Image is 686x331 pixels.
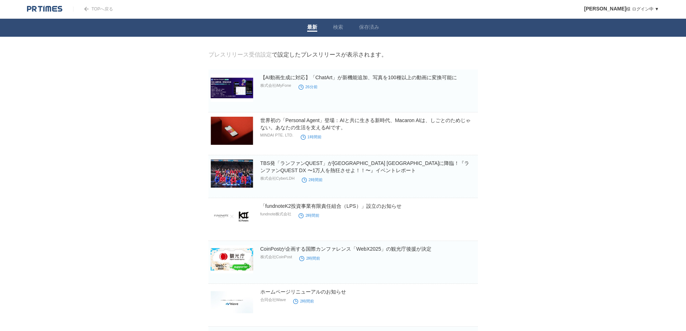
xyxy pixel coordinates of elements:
img: CoinPostが企画する国際カンファレンス「WebX2025」の観光庁後援が決定 [211,245,253,273]
a: [PERSON_NAME]様 ログイン中 ▼ [584,6,659,12]
img: ホームページリニューアルのお知らせ [211,288,253,316]
a: 【AI動画生成に対応】「ChatArt」が新機能追加、写真を100種以上の動画に変換可能に [260,75,457,80]
a: TBS発「ランファンQUEST」が[GEOGRAPHIC_DATA] [GEOGRAPHIC_DATA]に降臨！『ランファンQUEST DX 〜1万人を熱狂させよ！！〜』イベントレポート [260,160,470,173]
time: 1時間前 [301,135,322,139]
a: 「fundnoteK2投資事業有限責任組合（LPS）」設立のお知らせ [260,203,402,209]
p: fundnote株式会社 [260,211,292,217]
img: 世界初の「Personal Agent」登場：AIと共に生きる新時代、Macaron AIは、しごとのためじゃない。あなたの生活を支えるAIです。 [211,117,253,145]
span: [PERSON_NAME] [584,6,626,12]
p: 合同会社Wave [260,297,286,303]
p: 株式会社CyberLDH [260,176,295,181]
a: ホームページリニューアルのお知らせ [260,289,346,295]
img: 【AI動画生成に対応】「ChatArt」が新機能追加、写真を100種以上の動画に変換可能に [211,74,253,102]
img: 「fundnoteK2投資事業有限責任組合（LPS）」設立のお知らせ [211,202,253,231]
time: 2時間前 [299,213,319,218]
time: 2時間前 [293,299,314,303]
img: logo.png [27,5,62,13]
p: 株式会社CoinPost [260,254,292,260]
a: 保存済み [359,24,379,32]
a: TOPへ戻る [73,6,113,12]
a: 最新 [307,24,317,32]
a: プレスリリース受信設定 [209,52,272,58]
a: 検索 [333,24,343,32]
img: arrow.png [84,7,89,11]
p: MINDAI PTE. LTD. [260,133,293,137]
time: 26分前 [299,85,318,89]
img: TBS発「ランファンQUEST」がLaLa arena TOKYO-BAYに降臨！『ランファンQUEST DX 〜1万人を熱狂させよ！！〜』イベントレポート [211,160,253,188]
a: CoinPostが企画する国際カンファレンス「WebX2025」の観光庁後援が決定 [260,246,432,252]
time: 2時間前 [299,256,320,260]
a: 世界初の「Personal Agent」登場：AIと共に生きる新時代、Macaron AIは、しごとのためじゃない。あなたの生活を支えるAIです。 [260,117,471,130]
time: 2時間前 [302,178,323,182]
div: で設定したプレスリリースが表示されます。 [209,51,387,59]
p: 株式会社iMyFone [260,83,291,88]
